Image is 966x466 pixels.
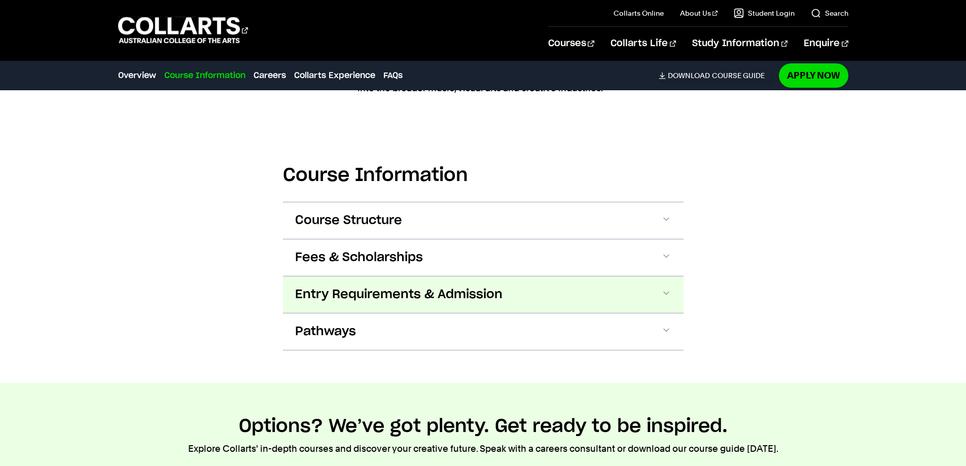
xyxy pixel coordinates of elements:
[283,239,684,276] button: Fees & Scholarships
[295,324,356,340] span: Pathways
[164,69,245,82] a: Course Information
[680,8,718,18] a: About Us
[659,71,773,80] a: DownloadCourse Guide
[283,313,684,350] button: Pathways
[118,16,248,45] div: Go to homepage
[239,415,728,438] h2: Options? We’ve got plenty. Get ready to be inspired.
[283,276,684,313] button: Entry Requirements & Admission
[779,63,848,87] a: Apply Now
[383,69,403,82] a: FAQs
[548,27,594,60] a: Courses
[295,212,402,229] span: Course Structure
[283,164,684,187] h2: Course Information
[668,71,710,80] span: Download
[295,249,423,266] span: Fees & Scholarships
[283,202,684,239] button: Course Structure
[294,69,375,82] a: Collarts Experience
[692,27,788,60] a: Study Information
[734,8,795,18] a: Student Login
[811,8,848,18] a: Search
[254,69,286,82] a: Careers
[295,286,503,303] span: Entry Requirements & Admission
[118,69,156,82] a: Overview
[614,8,664,18] a: Collarts Online
[188,442,778,456] p: Explore Collarts' in-depth courses and discover your creative future. Speak with a careers consul...
[804,27,848,60] a: Enquire
[611,27,676,60] a: Collarts Life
